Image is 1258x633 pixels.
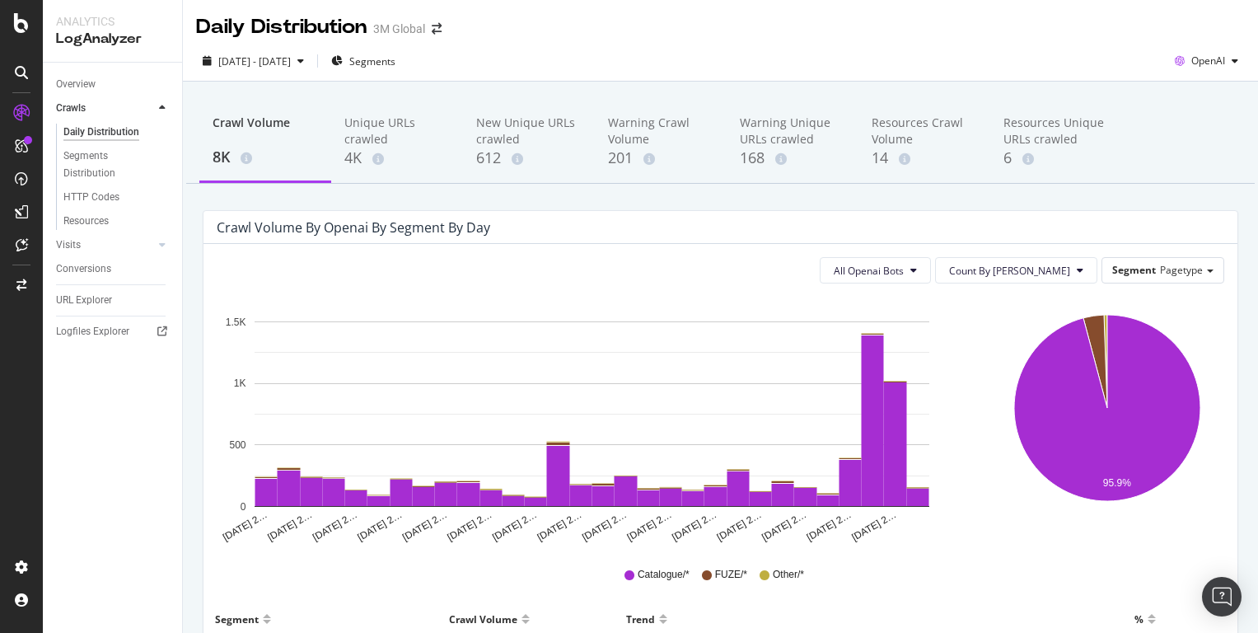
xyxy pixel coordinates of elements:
[56,30,169,49] div: LogAnalyzer
[740,148,845,169] div: 168
[56,292,112,309] div: URL Explorer
[215,606,259,632] div: Segment
[608,115,713,148] div: Warning Crawl Volume
[773,568,804,582] span: Other/*
[1134,606,1143,632] div: %
[1160,263,1203,277] span: Pagetype
[1112,263,1156,277] span: Segment
[449,606,517,632] div: Crawl Volume
[626,606,655,632] div: Trend
[63,148,155,182] div: Segments Distribution
[373,21,425,37] div: 3M Global
[226,316,246,328] text: 1.5K
[196,48,311,74] button: [DATE] - [DATE]
[820,257,931,284] button: All Openai Bots
[56,13,169,30] div: Analytics
[217,219,490,236] div: Crawl Volume by openai by Segment by Day
[218,54,291,68] span: [DATE] - [DATE]
[1003,115,1109,148] div: Resources Unique URLs crawled
[63,189,171,206] a: HTTP Codes
[196,13,367,41] div: Daily Distribution
[1103,477,1131,489] text: 95.9%
[608,148,713,169] div: 201
[349,54,395,68] span: Segments
[1191,54,1225,68] span: OpenAI
[234,378,246,390] text: 1K
[715,568,747,582] span: FUZE/*
[949,264,1070,278] span: Count By Day
[63,213,171,230] a: Resources
[63,124,139,141] div: Daily Distribution
[476,148,582,169] div: 612
[56,237,81,254] div: Visits
[740,115,845,148] div: Warning Unique URLs crawled
[229,439,246,451] text: 500
[56,323,129,340] div: Logfiles Explorer
[1003,148,1109,169] div: 6
[638,568,690,582] span: Catalogue/*
[991,297,1224,544] svg: A chart.
[56,76,171,93] a: Overview
[63,148,171,182] a: Segments Distribution
[344,115,450,148] div: Unique URLs crawled
[56,292,171,309] a: URL Explorer
[476,115,582,148] div: New Unique URLs crawled
[63,124,171,141] a: Daily Distribution
[1168,48,1245,74] button: OpenAI
[56,100,154,117] a: Crawls
[213,147,318,168] div: 8K
[63,213,109,230] div: Resources
[56,323,171,340] a: Logfiles Explorer
[241,501,246,513] text: 0
[432,23,442,35] div: arrow-right-arrow-left
[872,115,977,148] div: Resources Crawl Volume
[872,148,977,169] div: 14
[63,189,119,206] div: HTTP Codes
[56,100,86,117] div: Crawls
[56,237,154,254] a: Visits
[56,260,171,278] a: Conversions
[56,260,111,278] div: Conversions
[344,148,450,169] div: 4K
[935,257,1097,284] button: Count By [PERSON_NAME]
[1202,577,1242,617] div: Open Intercom Messenger
[325,48,402,74] button: Segments
[834,264,904,278] span: All Openai Bots
[56,76,96,93] div: Overview
[213,115,318,146] div: Crawl Volume
[217,297,966,544] svg: A chart.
